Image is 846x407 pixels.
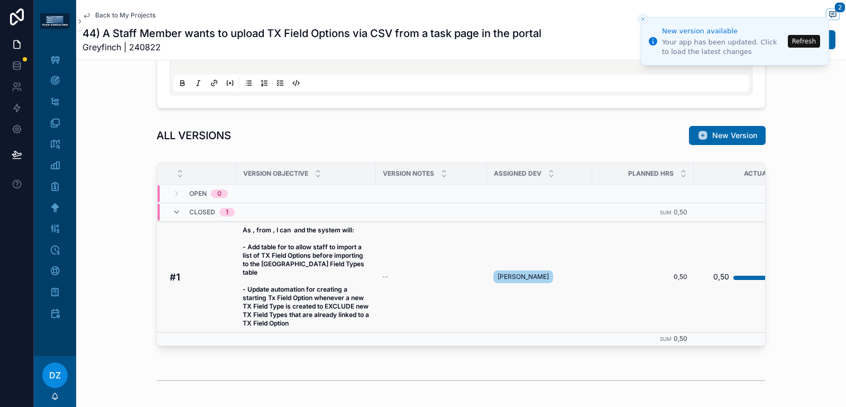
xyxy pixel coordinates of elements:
div: Your app has been updated. Click to load the latest changes [662,38,785,57]
img: App logo [40,13,70,29]
span: Closed [189,208,215,216]
button: 2 [826,8,840,22]
span: [PERSON_NAME] [498,273,549,281]
span: 0,50 [674,334,687,342]
a: 0,50 [694,266,793,287]
span: Assigned Dev [494,169,541,178]
div: 1 [226,208,228,216]
small: Sum [660,210,672,215]
strong: As , from , I can and the system will: - Add table for to allow staff to import a list of TX Fiel... [243,226,371,327]
a: 0,50 [599,273,687,281]
span: -- [382,273,389,281]
a: [PERSON_NAME] [493,268,586,285]
span: Back to My Projects [95,11,155,20]
span: 0,50 [674,208,687,216]
button: Refresh [788,35,820,48]
button: Close toast [638,14,648,24]
div: 0,50 [713,266,729,287]
a: #1 [170,270,230,284]
a: -- [382,273,481,281]
span: DZ [49,369,61,382]
div: 0 [217,189,222,198]
span: Open [189,189,207,198]
span: Version Objective [243,169,308,178]
div: New version available [662,26,785,37]
h1: 44) A Staff Member wants to upload TX Field Options via CSV from a task page in the portal [82,26,541,41]
span: New Version [712,130,757,141]
button: New Version [689,126,766,145]
span: Actual Hrs [744,169,785,178]
span: Greyfinch | 240822 [82,41,541,53]
a: Back to My Projects [82,11,155,20]
div: scrollable content [34,42,76,337]
span: Version Notes [383,169,434,178]
span: Planned Hrs [628,169,674,178]
span: 2 [834,2,845,13]
small: Sum [660,336,672,342]
h1: ALL VERSIONS [157,128,231,143]
a: As , from , I can and the system will: - Add table for to allow staff to import a list of TX Fiel... [243,226,370,328]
